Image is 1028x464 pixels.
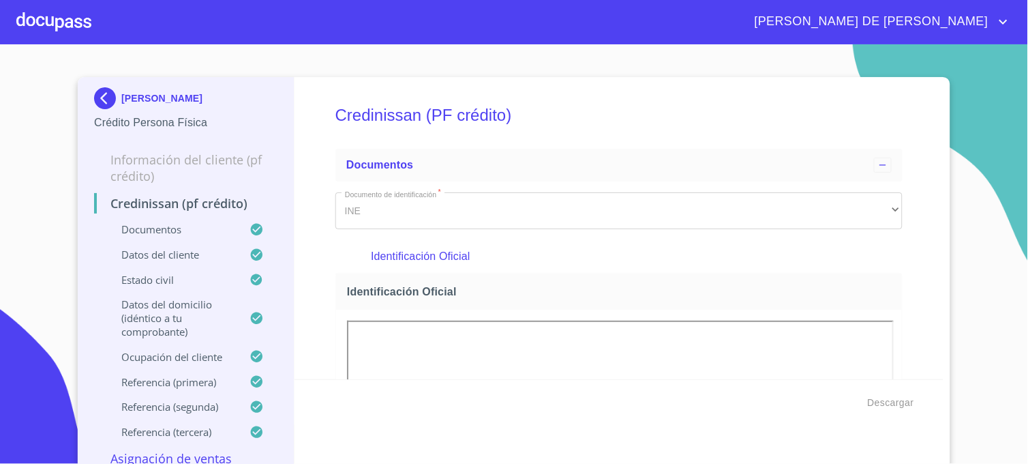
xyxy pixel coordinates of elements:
[94,350,250,364] p: Ocupación del Cliente
[94,298,250,338] p: Datos del domicilio (idéntico a tu comprobante)
[335,192,903,229] div: INE
[121,93,202,104] p: [PERSON_NAME]
[335,149,903,182] div: Documentos
[94,195,277,212] p: Credinissan (PF crédito)
[94,248,250,261] p: Datos del cliente
[744,11,1012,33] button: account of current user
[335,87,903,143] h5: Credinissan (PF crédito)
[868,394,914,411] span: Descargar
[94,115,277,131] p: Crédito Persona Física
[94,400,250,414] p: Referencia (segunda)
[94,151,277,184] p: Información del cliente (PF crédito)
[94,425,250,439] p: Referencia (tercera)
[744,11,995,33] span: [PERSON_NAME] DE [PERSON_NAME]
[347,285,896,299] span: Identificación Oficial
[346,159,413,171] span: Documentos
[94,273,250,287] p: Estado Civil
[94,375,250,389] p: Referencia (primera)
[862,390,920,416] button: Descargar
[371,248,866,265] p: Identificación Oficial
[94,87,277,115] div: [PERSON_NAME]
[94,222,250,236] p: Documentos
[94,87,121,109] img: Docupass spot blue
